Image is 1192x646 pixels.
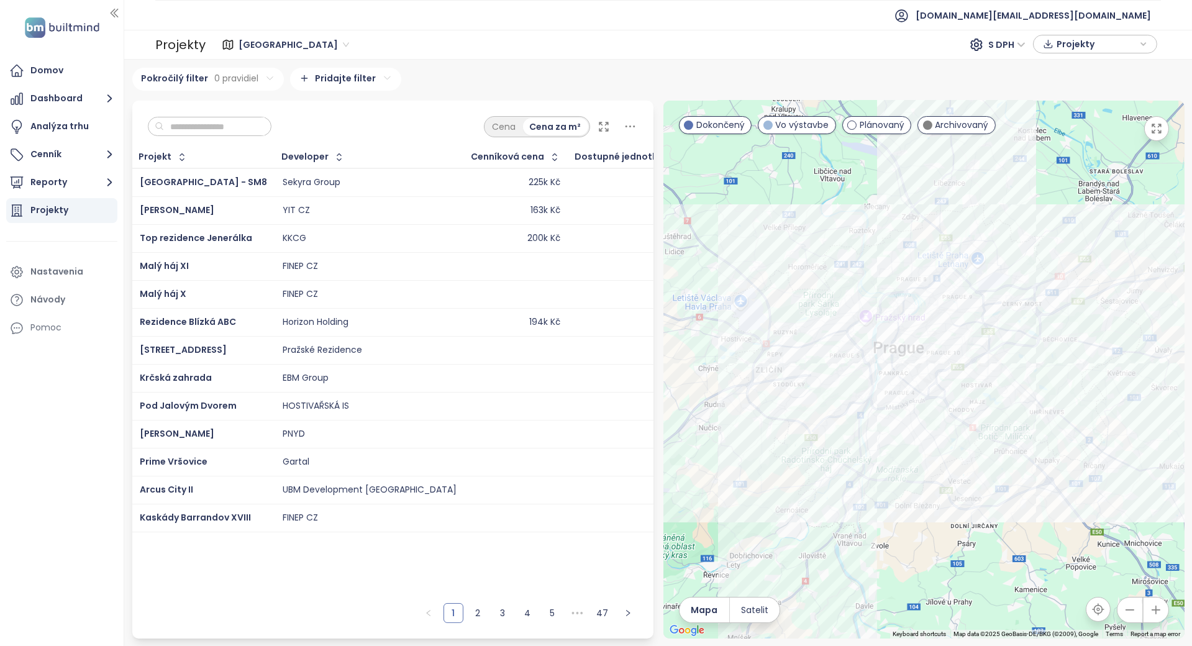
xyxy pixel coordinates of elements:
div: button [1040,35,1150,53]
span: 0 pravidiel [215,71,259,85]
span: left [425,609,432,617]
button: right [618,603,638,623]
button: Reporty [6,170,117,195]
span: ••• [568,603,588,623]
div: Pokročilý filter [132,68,284,91]
div: Projekty [155,32,206,57]
button: left [419,603,439,623]
div: Cenníková cena [471,153,545,161]
span: Rezidence Blízká ABC [140,316,236,328]
div: 194k Kč [529,317,560,328]
a: Prime Vršovice [140,455,207,468]
li: 5 [543,603,563,623]
div: HOSTIVAŘSKÁ IS [283,401,349,412]
span: Projekty [1057,35,1137,53]
div: Projekt [139,153,172,161]
div: Pridajte filter [290,68,401,91]
a: [PERSON_NAME] [140,427,214,440]
div: Návody [30,292,65,307]
div: Gartal [283,457,309,468]
a: 4 [519,604,537,622]
div: Analýza trhu [30,119,89,134]
a: Open this area in Google Maps (opens a new window) [667,622,707,639]
a: Analýza trhu [6,114,117,139]
a: 2 [469,604,488,622]
div: FINEP CZ [283,289,318,300]
a: 47 [593,604,612,622]
a: Malý háj XI [140,260,189,272]
div: Cena [486,118,523,135]
a: Report a map error [1131,630,1181,637]
img: logo [21,15,103,40]
a: Kaskády Barrandov XVIII [140,511,251,524]
a: Krčská zahrada [140,371,212,384]
li: 4 [518,603,538,623]
li: 3 [493,603,513,623]
span: Satelit [741,603,768,617]
a: Projekty [6,198,117,223]
li: 1 [444,603,463,623]
div: Projekty [30,202,68,218]
li: Nasledujúca strana [618,603,638,623]
div: Developer [282,153,329,161]
div: Pomoc [6,316,117,340]
span: Dostupné jednotky [575,153,663,161]
img: Google [667,622,707,639]
div: Cena za m² [523,118,588,135]
a: [STREET_ADDRESS] [140,343,227,356]
a: Top rezidence Jenerálka [140,232,252,244]
div: Domov [30,63,63,78]
div: Sekyra Group [283,177,340,188]
a: 3 [494,604,512,622]
a: Pod Jalovým Dvorem [140,399,237,412]
span: Map data ©2025 GeoBasis-DE/BKG (©2009), Google [954,630,1099,637]
button: Keyboard shortcuts [893,630,947,639]
a: Návody [6,288,117,312]
span: Praha [239,35,349,54]
div: 200k Kč [527,233,560,244]
div: YIT CZ [283,205,310,216]
div: Pražské Rezidence [283,345,362,356]
button: Dashboard [6,86,117,111]
div: EBM Group [283,373,329,384]
button: Mapa [680,598,729,622]
div: 163k Kč [530,205,560,216]
li: Nasledujúcich 5 strán [568,603,588,623]
div: Pomoc [30,320,61,335]
button: Satelit [730,598,780,622]
a: Nastavenia [6,260,117,284]
a: [GEOGRAPHIC_DATA] - SM8 [140,176,267,188]
div: UBM Development [GEOGRAPHIC_DATA] [283,484,457,496]
a: Arcus City II [140,483,193,496]
div: 225k Kč [529,177,560,188]
div: FINEP CZ [283,512,318,524]
span: Dokončený [696,118,745,132]
span: Plánovaný [860,118,904,132]
div: PNYD [283,429,305,440]
span: right [624,609,632,617]
a: [PERSON_NAME] [140,204,214,216]
a: 5 [544,604,562,622]
div: Horizon Holding [283,317,348,328]
span: Vo výstavbe [776,118,829,132]
div: KKCG [283,233,306,244]
span: Archivovaný [935,118,989,132]
a: Domov [6,58,117,83]
div: Nastavenia [30,264,83,280]
a: Terms (opens in new tab) [1106,630,1124,637]
a: Malý háj X [140,288,186,300]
